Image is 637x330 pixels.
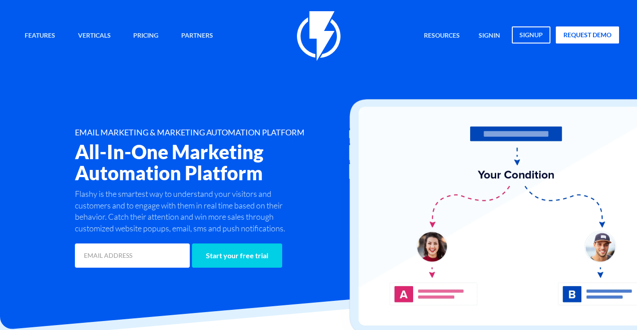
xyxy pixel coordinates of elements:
a: request demo [556,26,619,43]
input: EMAIL ADDRESS [75,243,190,268]
h1: EMAIL MARKETING & MARKETING AUTOMATION PLATFORM [75,128,362,137]
a: Resources [417,26,467,46]
a: signup [512,26,550,43]
p: Flashy is the smartest way to understand your visitors and customers and to engage with them in r... [75,188,287,234]
a: Pricing [127,26,165,46]
h2: All-In-One Marketing Automation Platform [75,142,362,184]
a: signin [472,26,507,46]
a: Verticals [71,26,118,46]
a: Partners [175,26,220,46]
input: Start your free trial [192,243,282,268]
a: Features [18,26,62,46]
